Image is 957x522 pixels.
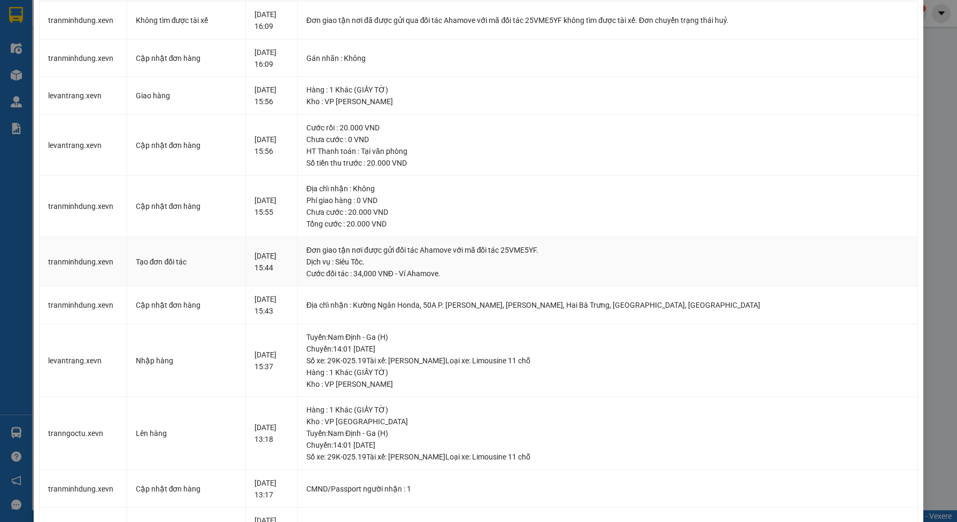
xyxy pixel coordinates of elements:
div: CMND/Passport người nhận : 1 [306,483,909,495]
td: tranngoctu.xevn [40,397,127,470]
div: Cước đối tác : 34,000 VNĐ - Ví Ahamove. [306,268,909,279]
div: Đơn giao tận nơi được gửi đối tác Ahamove với mã đối tác 25VME5YF. [306,244,909,256]
div: Lên hàng [136,427,237,439]
div: Tuyến : Nam Định - Ga (H) Chuyến: 14:01 [DATE] Số xe: 29K-025.19 Tài xế: [PERSON_NAME] Loại xe: L... [306,427,909,463]
div: Đơn giao tận nơi đã được gửi qua đối tác Ahamove với mã đối tác 25VME5YF không tìm được tài xế. Đ... [306,14,909,26]
div: Hàng : 1 Khác (GIẤY TỜ) [306,84,909,96]
div: [DATE] 13:17 [254,477,289,501]
div: Tạo đơn đối tác [136,256,237,268]
div: [DATE] 15:56 [254,134,289,157]
div: Nhập hàng [136,355,237,367]
td: tranminhdung.xevn [40,2,127,40]
div: Kho : VP [PERSON_NAME] [306,96,909,107]
div: Cập nhật đơn hàng [136,200,237,212]
td: tranminhdung.xevn [40,237,127,287]
div: Kho : VP [GEOGRAPHIC_DATA] [306,416,909,427]
div: Tổng cước : 20.000 VND [306,218,909,230]
div: [DATE] 15:55 [254,194,289,218]
div: Phí giao hàng : 0 VND [306,194,909,206]
td: levantrang.xevn [40,77,127,115]
div: [DATE] 15:43 [254,293,289,317]
div: [DATE] 16:09 [254,46,289,70]
div: Địa chỉ nhận : Kường Ngân Honda, 50A P. [PERSON_NAME], [PERSON_NAME], Hai Bà Trưng, [GEOGRAPHIC_D... [306,299,909,311]
div: Cước rồi : 20.000 VND [306,122,909,134]
div: Số tiền thu trước : 20.000 VND [306,157,909,169]
div: HT Thanh toán : Tại văn phòng [306,145,909,157]
div: Cập nhật đơn hàng [136,139,237,151]
div: Chưa cước : 20.000 VND [306,206,909,218]
div: Không tìm được tài xế [136,14,237,26]
div: [DATE] 13:18 [254,422,289,445]
div: Giao hàng [136,90,237,102]
div: Địa chỉ nhận : Không [306,183,909,194]
div: [DATE] 16:09 [254,9,289,32]
div: [DATE] 15:44 [254,250,289,274]
td: levantrang.xevn [40,324,127,398]
td: tranminhdung.xevn [40,176,127,237]
div: [DATE] 15:37 [254,349,289,372]
td: tranminhdung.xevn [40,470,127,508]
div: Kho : VP [PERSON_NAME] [306,378,909,390]
td: tranminhdung.xevn [40,40,127,77]
div: Hàng : 1 Khác (GIẤY TỜ) [306,367,909,378]
div: Cập nhật đơn hàng [136,299,237,311]
div: Tuyến : Nam Định - Ga (H) Chuyến: 14:01 [DATE] Số xe: 29K-025.19 Tài xế: [PERSON_NAME] Loại xe: L... [306,331,909,367]
div: Cập nhật đơn hàng [136,52,237,64]
div: Gán nhãn : Không [306,52,909,64]
div: [DATE] 15:56 [254,84,289,107]
div: Hàng : 1 Khác (GIẤY TỜ) [306,404,909,416]
div: Chưa cước : 0 VND [306,134,909,145]
td: levantrang.xevn [40,115,127,176]
div: Cập nhật đơn hàng [136,483,237,495]
div: Dịch vụ : Siêu Tốc. [306,256,909,268]
td: tranminhdung.xevn [40,286,127,324]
